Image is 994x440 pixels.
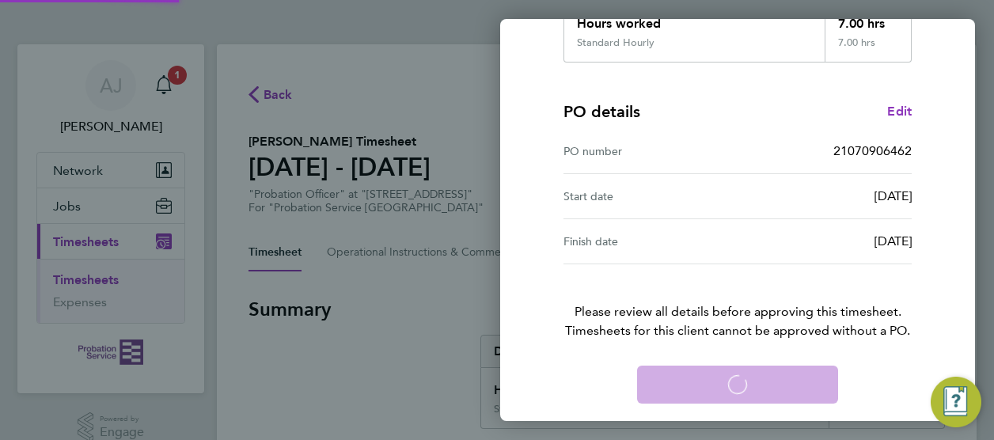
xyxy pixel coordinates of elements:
[544,264,931,340] p: Please review all details before approving this timesheet.
[577,36,654,49] div: Standard Hourly
[931,377,981,427] button: Engage Resource Center
[825,2,912,36] div: 7.00 hrs
[887,102,912,121] a: Edit
[563,187,738,206] div: Start date
[544,321,931,340] span: Timesheets for this client cannot be approved without a PO.
[738,232,912,251] div: [DATE]
[738,187,912,206] div: [DATE]
[833,143,912,158] span: 21070906462
[564,2,825,36] div: Hours worked
[887,104,912,119] span: Edit
[563,232,738,251] div: Finish date
[563,101,640,123] h4: PO details
[825,36,912,62] div: 7.00 hrs
[563,142,738,161] div: PO number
